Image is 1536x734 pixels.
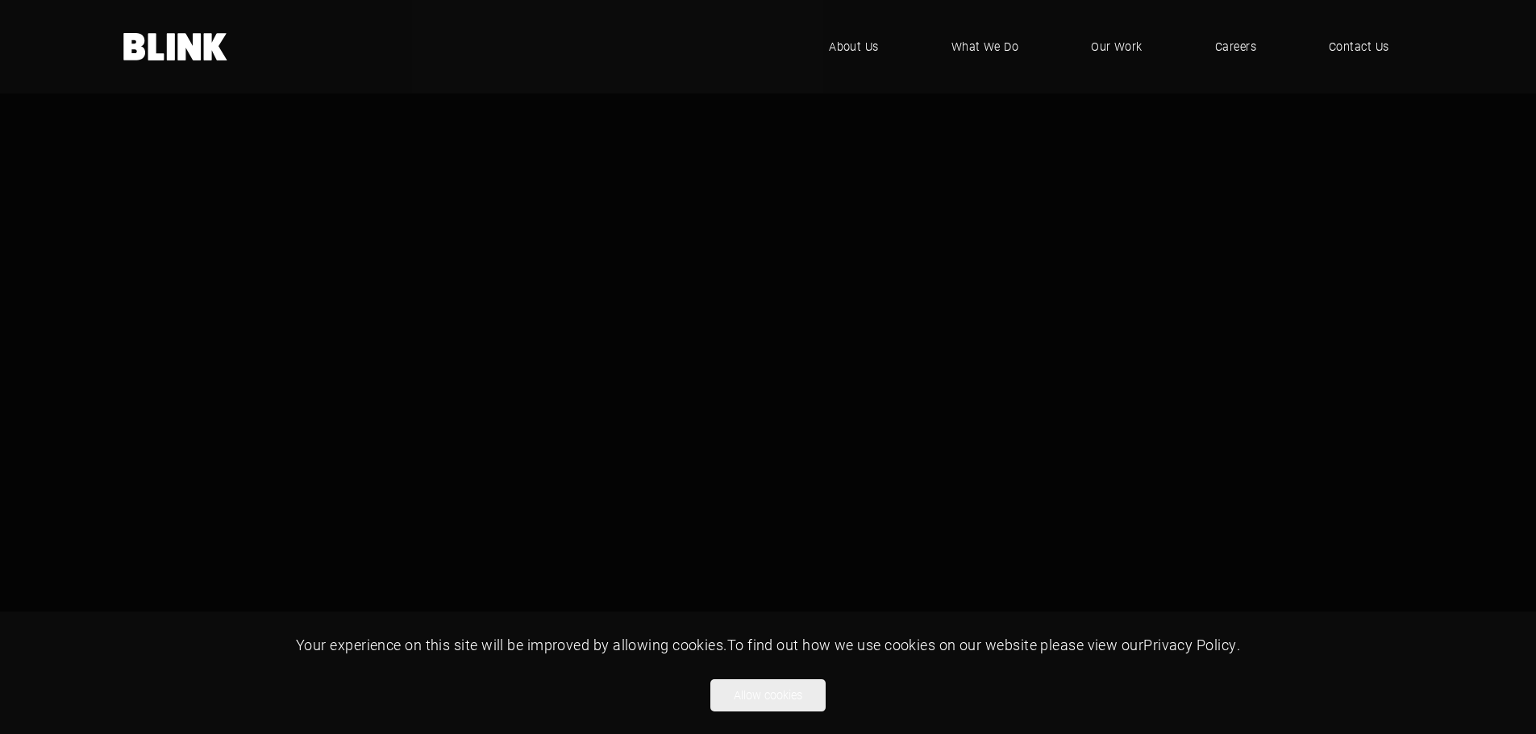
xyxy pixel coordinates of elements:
a: Contact Us [1305,23,1413,71]
span: What We Do [951,38,1019,56]
span: Careers [1215,38,1256,56]
a: Home [123,33,228,60]
a: Our Work [1067,23,1167,71]
a: Privacy Policy [1143,635,1236,654]
span: Your experience on this site will be improved by allowing cookies. To find out how we use cookies... [296,635,1240,654]
button: Allow cookies [710,679,826,711]
a: What We Do [927,23,1043,71]
span: About Us [829,38,879,56]
a: About Us [805,23,903,71]
span: Contact Us [1329,38,1389,56]
span: Our Work [1091,38,1143,56]
a: Careers [1191,23,1280,71]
